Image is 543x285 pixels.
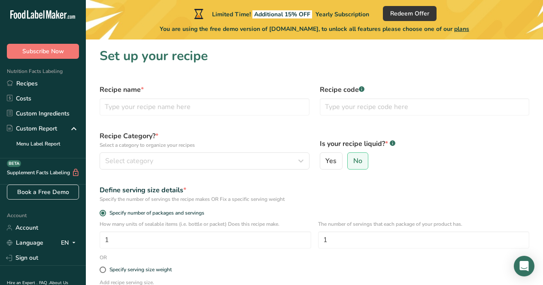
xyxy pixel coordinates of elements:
span: Redeem Offer [390,9,429,18]
span: Yes [325,157,337,165]
span: Additional 15% OFF [252,10,312,18]
h1: Set up your recipe [100,46,529,66]
span: Select category [105,156,153,166]
input: Type your recipe code here [320,98,530,115]
span: Specify number of packages and servings [106,210,204,216]
input: Type your recipe name here [100,98,309,115]
label: Recipe code [320,85,530,95]
div: BETA [7,160,21,167]
label: Is your recipe liquid? [320,139,530,149]
div: Custom Report [7,124,57,133]
div: Open Intercom Messenger [514,256,534,276]
div: EN [61,238,79,248]
div: OR [94,254,112,261]
span: Subscribe Now [22,47,64,56]
span: Yearly Subscription [315,10,369,18]
label: Recipe name [100,85,309,95]
a: Book a Free Demo [7,185,79,200]
button: Select category [100,152,309,170]
button: Subscribe Now [7,44,79,59]
div: Specify the number of servings the recipe makes OR Fix a specific serving weight [100,195,529,203]
button: Redeem Offer [383,6,437,21]
div: Limited Time! [192,9,369,19]
p: The number of servings that each package of your product has. [318,220,530,228]
div: Specify serving size weight [109,267,172,273]
div: Define serving size details [100,185,529,195]
p: Select a category to organize your recipes [100,141,309,149]
span: plans [454,25,469,33]
span: You are using the free demo version of [DOMAIN_NAME], to unlock all features please choose one of... [160,24,469,33]
p: How many units of sealable items (i.e. bottle or packet) Does this recipe make. [100,220,311,228]
a: Language [7,235,43,250]
label: Recipe Category? [100,131,309,149]
span: No [353,157,362,165]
